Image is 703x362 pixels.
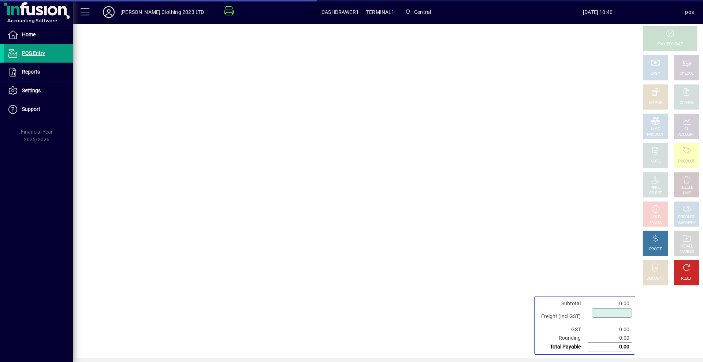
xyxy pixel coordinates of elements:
div: DISCOUNT [647,276,664,281]
span: Central [402,5,434,19]
td: 0.00 [588,343,632,351]
td: Total Payable [538,343,588,351]
div: PROFIT [649,247,662,252]
div: GL [684,127,689,132]
td: 0.00 [588,299,632,308]
td: Rounding [538,334,588,343]
div: CHEQUE [680,71,693,76]
td: Freight (Incl GST) [538,308,588,325]
span: Settings [22,87,41,93]
div: NOTE [651,159,660,164]
span: POS Entry [22,50,45,56]
td: 0.00 [588,325,632,334]
div: PRICE [651,185,661,191]
td: GST [538,325,588,334]
span: TERMINAL1 [366,6,395,18]
div: MISC [651,127,660,132]
span: Reports [22,69,40,75]
div: CASH [651,71,660,76]
div: [PERSON_NAME] Clothing 2023 LTD [120,6,204,18]
span: Central [414,6,431,18]
div: RESET [681,276,692,281]
div: RECALL [680,244,693,249]
div: EFTPOS [649,100,662,106]
div: PRODUCT [647,132,663,138]
div: CHARGE [680,100,694,106]
div: PRODUCT [678,159,695,164]
td: 0.00 [588,334,632,343]
span: CASHDRAWER1 [321,6,359,18]
div: INVOICE [648,220,662,225]
a: Support [4,100,73,119]
div: LINE [683,191,690,196]
div: ACCOUNT [678,132,695,138]
span: Support [22,106,40,112]
div: INVOICES [678,249,694,255]
div: PRODUCT [678,214,695,220]
a: Settings [4,82,73,100]
div: DELETE [680,185,693,191]
a: Home [4,26,73,44]
td: Subtotal [538,299,588,308]
div: pos [685,6,694,18]
button: Profile [97,5,120,19]
div: SUMMARY [677,220,696,225]
div: SELECT [649,191,662,196]
span: [DATE] 10:40 [510,6,685,18]
div: HOLD [651,214,660,220]
span: Home [22,31,36,37]
div: PROCESS SALE [657,42,683,47]
a: Reports [4,63,73,81]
